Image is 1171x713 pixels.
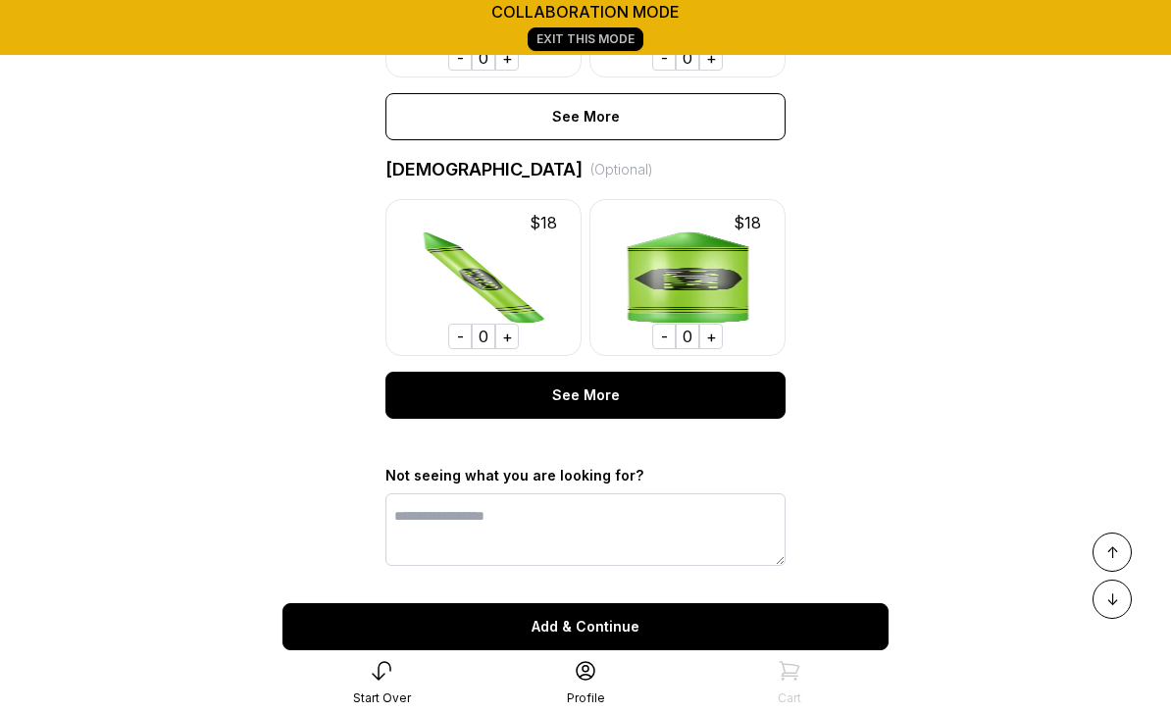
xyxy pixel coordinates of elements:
div: 0 [472,45,495,71]
div: (Optional) [590,160,653,179]
div: 0 [676,324,699,349]
div: $ 18 [718,211,778,234]
div: 0 [676,45,699,71]
div: - [448,45,472,71]
div: [DEMOGRAPHIC_DATA] [385,156,786,183]
div: + [495,45,519,71]
div: Not seeing what you are looking for? [385,466,786,485]
div: + [495,324,519,349]
span: ↓ [1106,587,1119,611]
div: - [448,324,472,349]
div: + [699,324,723,349]
div: Start Over [353,690,411,706]
span: ↑ [1106,540,1119,564]
div: Cart [778,690,801,706]
div: See More [385,93,786,140]
div: $ 18 [514,211,574,234]
div: Add & Continue [282,603,889,650]
div: - [652,324,676,349]
div: - [652,45,676,71]
img: - [589,199,786,356]
div: + [699,45,723,71]
img: - [385,199,582,356]
div: See More [385,372,786,419]
a: Exit This Mode [528,27,643,51]
div: Profile [567,690,605,706]
div: 0 [472,324,495,349]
